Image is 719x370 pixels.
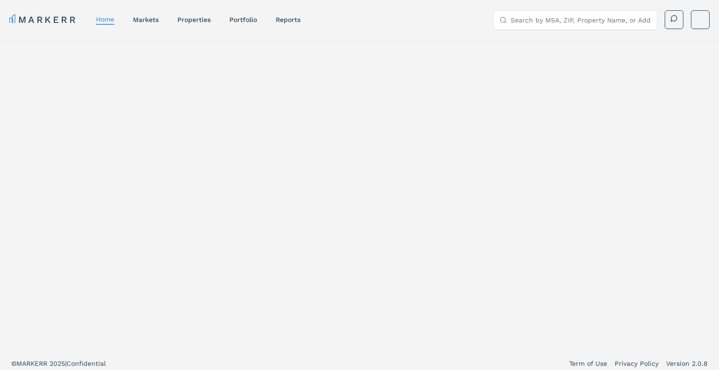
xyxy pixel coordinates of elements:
span: 2025 | [50,360,66,367]
span: MARKERR [16,360,50,367]
a: Term of Use [569,359,607,368]
span: Confidential [66,360,106,367]
span: © [11,360,16,367]
input: Search by MSA, ZIP, Property Name, or Address [511,11,651,29]
a: Portfolio [229,16,257,23]
a: reports [276,16,301,23]
a: Privacy Policy [615,359,659,368]
a: Version 2.0.8 [666,359,708,368]
a: MARKERR [9,13,77,26]
a: home [96,15,114,23]
a: markets [133,16,159,23]
a: properties [177,16,211,23]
